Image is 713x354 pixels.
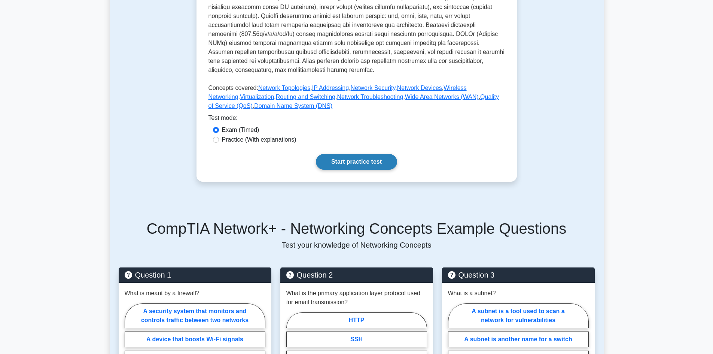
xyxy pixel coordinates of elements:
p: What is the primary application layer protocol used for email transmission? [286,289,427,307]
a: Start practice test [316,154,397,170]
label: A subnet is a tool used to scan a network for vulnerabilities [448,303,589,328]
a: Routing and Switching [276,94,335,100]
p: What is a subnet? [448,289,496,298]
label: A security system that monitors and controls traffic between two networks [125,303,265,328]
label: Exam (Timed) [222,125,259,134]
h5: CompTIA Network+ - Networking Concepts Example Questions [119,220,595,237]
a: Domain Name System (DNS) [254,103,332,109]
div: Test mode: [208,114,505,125]
a: Virtualization [240,94,274,100]
p: Concepts covered: , , , , , , , , , , [208,84,505,114]
a: Wide Area Networks (WAN) [405,94,479,100]
h5: Question 1 [125,270,265,279]
label: A device that boosts Wi-Fi signals [125,332,265,347]
p: What is meant by a firewall? [125,289,199,298]
label: HTTP [286,312,427,328]
label: SSH [286,332,427,347]
label: A subnet is another name for a switch [448,332,589,347]
a: Network Troubleshooting [337,94,403,100]
label: Practice (With explanations) [222,135,296,144]
a: Network Topologies [258,85,310,91]
a: Network Security [351,85,396,91]
h5: Question 3 [448,270,589,279]
a: IP Addressing [312,85,349,91]
a: Network Devices [397,85,442,91]
p: Test your knowledge of Networking Concepts [119,240,595,249]
h5: Question 2 [286,270,427,279]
